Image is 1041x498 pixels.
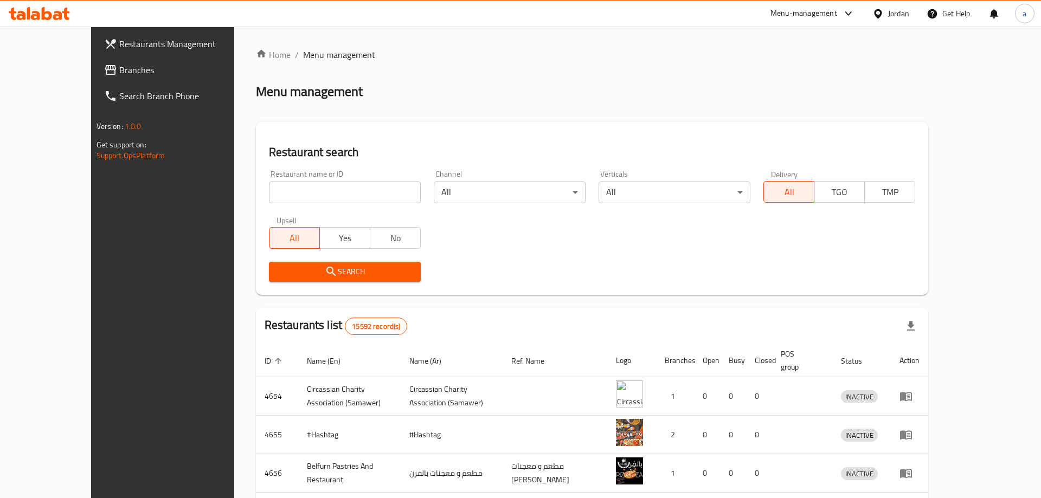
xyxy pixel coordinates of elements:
img: Belfurn Pastries And Restaurant [616,457,643,484]
span: Restaurants Management [119,37,256,50]
span: INACTIVE [841,391,878,403]
button: Yes [319,227,370,249]
a: Home [256,48,291,61]
a: Search Branch Phone [95,83,265,109]
div: Menu-management [770,7,837,20]
button: No [370,227,421,249]
td: 1 [656,377,694,416]
h2: Restaurants list [265,317,408,335]
span: No [375,230,416,246]
nav: breadcrumb [256,48,929,61]
span: Menu management [303,48,375,61]
td: #Hashtag [401,416,503,454]
span: TMP [869,184,911,200]
div: INACTIVE [841,467,878,480]
span: Search Branch Phone [119,89,256,102]
div: Menu [899,428,920,441]
span: Status [841,354,876,367]
span: Version: [97,119,123,133]
span: Ref. Name [511,354,558,367]
span: All [274,230,316,246]
div: Total records count [345,318,407,335]
label: Delivery [771,170,798,178]
img: ​Circassian ​Charity ​Association​ (Samawer) [616,380,643,408]
span: Get support on: [97,138,146,152]
h2: Menu management [256,83,363,100]
td: ​Circassian ​Charity ​Association​ (Samawer) [298,377,401,416]
span: Branches [119,63,256,76]
th: Open [694,344,720,377]
a: Restaurants Management [95,31,265,57]
a: Support.OpsPlatform [97,148,165,163]
div: Jordan [888,8,909,20]
td: مطعم و معجنات بالفرن [401,454,503,493]
th: Branches [656,344,694,377]
td: ​Circassian ​Charity ​Association​ (Samawer) [401,377,503,416]
td: 0 [746,454,772,493]
span: POS group [781,347,820,373]
td: 1 [656,454,694,493]
button: All [269,227,320,249]
td: 0 [694,454,720,493]
span: INACTIVE [841,468,878,480]
td: 0 [746,416,772,454]
span: ID [265,354,285,367]
td: Belfurn Pastries And Restaurant [298,454,401,493]
span: Search [278,265,412,279]
span: TGO [819,184,860,200]
input: Search for restaurant name or ID.. [269,182,421,203]
td: 0 [746,377,772,416]
button: TGO [814,181,865,203]
h2: Restaurant search [269,144,916,160]
span: All [768,184,810,200]
div: Menu [899,467,920,480]
span: Yes [324,230,366,246]
label: Upsell [277,216,297,224]
span: a [1023,8,1026,20]
th: Busy [720,344,746,377]
span: 1.0.0 [125,119,142,133]
div: INACTIVE [841,390,878,403]
a: Branches [95,57,265,83]
div: Menu [899,390,920,403]
th: Closed [746,344,772,377]
td: 0 [720,377,746,416]
td: مطعم و معجنات [PERSON_NAME] [503,454,607,493]
td: 2 [656,416,694,454]
li: / [295,48,299,61]
td: 0 [720,416,746,454]
div: All [434,182,586,203]
button: TMP [864,181,915,203]
td: #Hashtag [298,416,401,454]
span: Name (En) [307,354,355,367]
img: #Hashtag [616,419,643,446]
span: INACTIVE [841,429,878,442]
td: 0 [694,416,720,454]
th: Logo [607,344,656,377]
td: 4654 [256,377,298,416]
div: Export file [898,313,924,339]
div: All [599,182,750,203]
td: 4655 [256,416,298,454]
span: Name (Ar) [409,354,455,367]
span: 15592 record(s) [345,321,407,332]
button: Search [269,262,421,282]
button: All [763,181,814,203]
td: 4656 [256,454,298,493]
td: 0 [694,377,720,416]
th: Action [891,344,928,377]
td: 0 [720,454,746,493]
